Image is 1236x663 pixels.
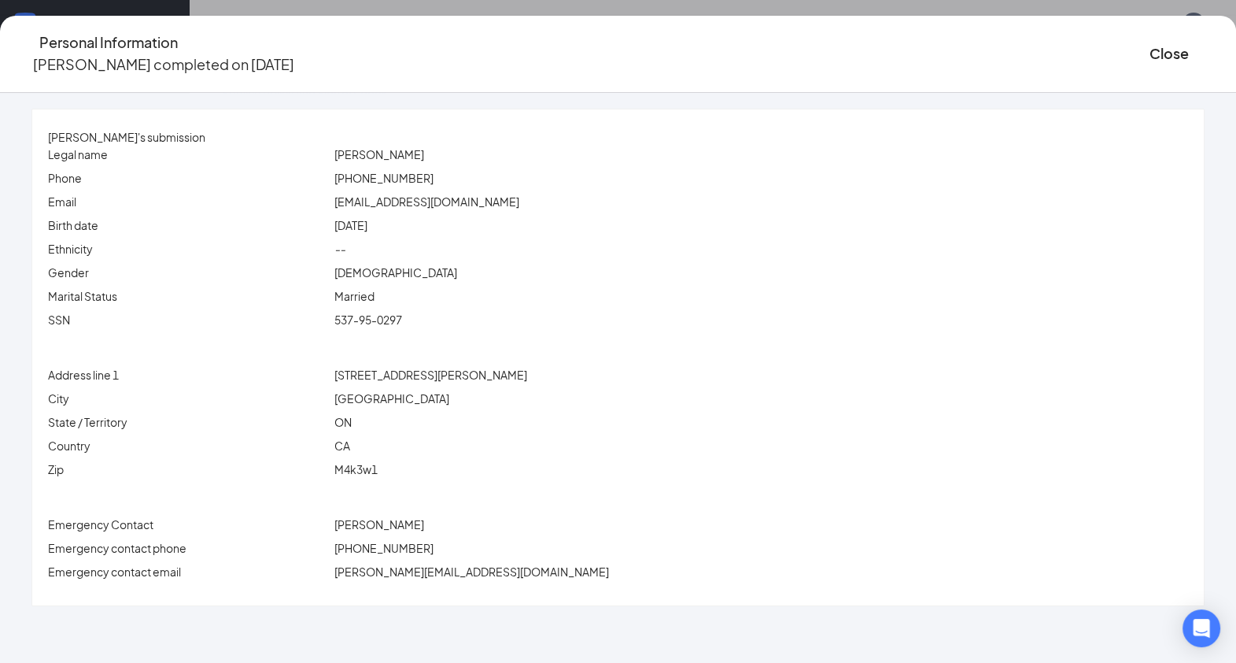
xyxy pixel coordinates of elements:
span: ON [334,415,352,429]
span: Married [334,289,374,303]
span: [PERSON_NAME] [334,147,424,161]
span: [EMAIL_ADDRESS][DOMAIN_NAME] [334,194,519,209]
button: Close [1149,43,1189,65]
span: [PERSON_NAME] [334,517,424,532]
p: Marital Status [48,287,328,305]
p: Country [48,437,328,454]
p: [PERSON_NAME] completed on [DATE] [33,54,294,76]
p: Birth date [48,217,328,234]
h4: Personal Information [39,31,178,54]
div: Open Intercom Messenger [1183,609,1220,647]
span: [GEOGRAPHIC_DATA] [334,391,449,406]
p: Emergency contact phone [48,539,328,557]
span: [DATE] [334,218,367,232]
p: Emergency contact email [48,563,328,580]
p: Ethnicity [48,240,328,257]
span: -- [334,242,345,256]
p: Legal name [48,146,328,163]
p: Emergency Contact [48,516,328,533]
p: Phone [48,169,328,187]
p: State / Territory [48,413,328,431]
p: SSN [48,311,328,328]
span: [PHONE_NUMBER] [334,171,434,185]
p: City [48,390,328,407]
span: M4k3w1 [334,462,378,476]
p: Email [48,193,328,210]
span: [DEMOGRAPHIC_DATA] [334,265,457,280]
span: [STREET_ADDRESS][PERSON_NAME] [334,368,527,382]
span: [PERSON_NAME]'s submission [48,130,205,144]
p: Gender [48,264,328,281]
span: CA [334,439,350,453]
span: [PERSON_NAME][EMAIL_ADDRESS][DOMAIN_NAME] [334,565,609,579]
p: Zip [48,461,328,478]
p: Address line 1 [48,366,328,383]
span: 537-95-0297 [334,313,402,327]
span: [PHONE_NUMBER] [334,541,434,555]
